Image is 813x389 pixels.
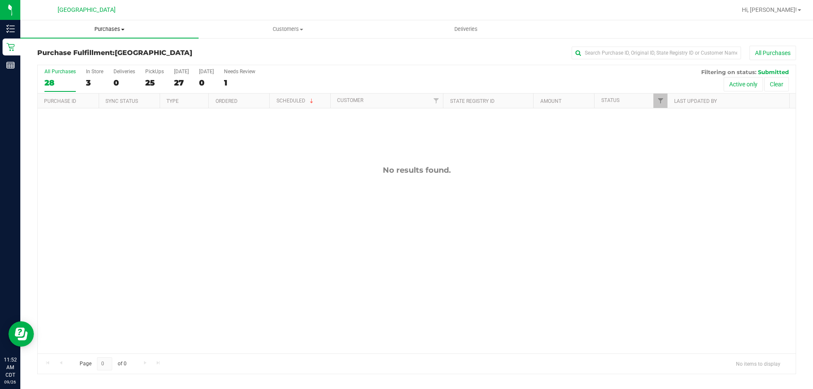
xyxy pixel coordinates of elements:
p: 11:52 AM CDT [4,356,17,379]
button: All Purchases [749,46,796,60]
inline-svg: Reports [6,61,15,69]
div: 3 [86,78,103,88]
h3: Purchase Fulfillment: [37,49,290,57]
span: [GEOGRAPHIC_DATA] [115,49,192,57]
div: All Purchases [44,69,76,74]
div: 0 [113,78,135,88]
a: Purchase ID [44,98,76,104]
a: Status [601,97,619,103]
div: Deliveries [113,69,135,74]
span: Page of 0 [72,357,133,370]
p: 09/26 [4,379,17,385]
span: Submitted [758,69,789,75]
div: In Store [86,69,103,74]
div: 28 [44,78,76,88]
a: Sync Status [105,98,138,104]
a: Amount [540,98,561,104]
div: 25 [145,78,164,88]
div: 0 [199,78,214,88]
span: No items to display [729,357,787,370]
a: Scheduled [277,98,315,104]
a: Purchases [20,20,199,38]
a: Filter [653,94,667,108]
iframe: Resource center [8,321,34,347]
span: Hi, [PERSON_NAME]! [742,6,797,13]
div: Needs Review [224,69,255,74]
inline-svg: Retail [6,43,15,51]
span: [GEOGRAPHIC_DATA] [58,6,116,14]
button: Clear [764,77,789,91]
div: 27 [174,78,189,88]
div: No results found. [38,166,796,175]
a: State Registry ID [450,98,495,104]
div: 1 [224,78,255,88]
span: Filtering on status: [701,69,756,75]
a: Type [166,98,179,104]
span: Purchases [20,25,199,33]
a: Deliveries [377,20,555,38]
button: Active only [724,77,763,91]
div: PickUps [145,69,164,74]
a: Customer [337,97,363,103]
a: Customers [199,20,377,38]
div: [DATE] [199,69,214,74]
span: Deliveries [443,25,489,33]
div: [DATE] [174,69,189,74]
input: Search Purchase ID, Original ID, State Registry ID or Customer Name... [572,47,741,59]
span: Customers [199,25,376,33]
a: Last Updated By [674,98,717,104]
inline-svg: Inventory [6,25,15,33]
a: Ordered [216,98,238,104]
a: Filter [429,94,443,108]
